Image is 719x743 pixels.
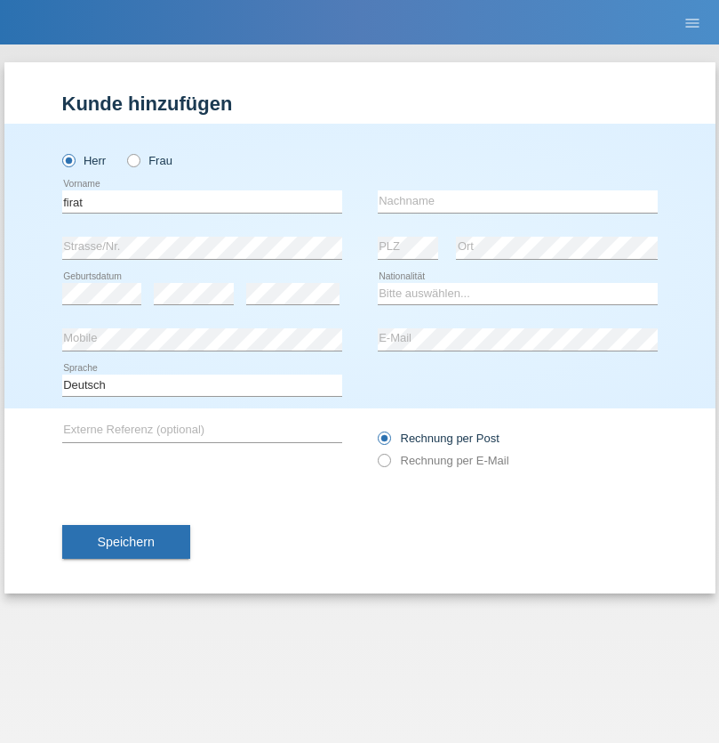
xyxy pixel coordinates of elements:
[62,93,658,115] h1: Kunde hinzufügen
[378,454,509,467] label: Rechnung per E-Mail
[127,154,139,166] input: Frau
[98,535,155,549] span: Speichern
[683,14,701,32] i: menu
[675,17,710,28] a: menu
[62,525,190,559] button: Speichern
[127,154,172,167] label: Frau
[378,454,389,476] input: Rechnung per E-Mail
[378,432,499,445] label: Rechnung per Post
[62,154,74,166] input: Herr
[378,432,389,454] input: Rechnung per Post
[62,154,107,167] label: Herr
